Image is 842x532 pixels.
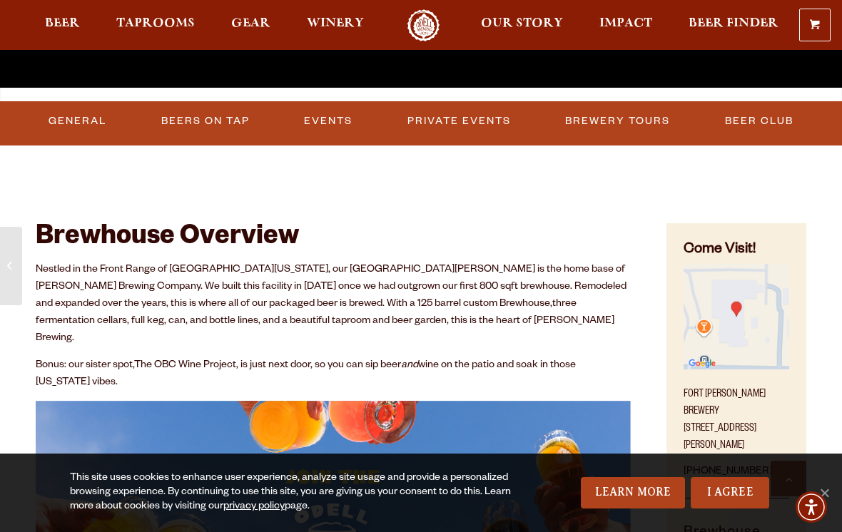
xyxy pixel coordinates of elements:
[684,240,789,261] h4: Come Visit!
[36,299,614,344] span: three fermentation cellars, full keg, can, and bottle lines, and a beautiful taproom and beer gar...
[107,9,204,41] a: Taprooms
[684,362,789,374] a: Find on Google Maps (opens in a new window)
[70,471,532,514] div: This site uses cookies to enhance user experience, analyze site usage and provide a personalized ...
[719,105,799,138] a: Beer Club
[231,18,270,29] span: Gear
[684,378,789,455] p: Fort [PERSON_NAME] Brewery [STREET_ADDRESS][PERSON_NAME]
[691,477,769,508] a: I Agree
[223,501,285,513] a: privacy policy
[401,360,418,372] em: and
[43,105,112,138] a: General
[36,9,89,41] a: Beer
[481,18,563,29] span: Our Story
[559,105,676,138] a: Brewery Tours
[36,357,631,392] p: Bonus: our sister spot, , is just next door, so you can sip beer wine on the patio and soak in th...
[590,9,661,41] a: Impact
[45,18,80,29] span: Beer
[397,9,450,41] a: Odell Home
[796,491,827,523] div: Accessibility Menu
[599,18,652,29] span: Impact
[156,105,255,138] a: Beers on Tap
[222,9,280,41] a: Gear
[689,18,778,29] span: Beer Finder
[679,9,788,41] a: Beer Finder
[472,9,572,41] a: Our Story
[298,105,358,138] a: Events
[298,9,373,41] a: Winery
[684,264,789,369] img: Small thumbnail of location on map
[581,477,686,508] a: Learn More
[36,262,631,347] p: Nestled in the Front Range of [GEOGRAPHIC_DATA][US_STATE], our [GEOGRAPHIC_DATA][PERSON_NAME] is ...
[402,105,517,138] a: Private Events
[134,360,236,372] a: The OBC Wine Project
[116,18,195,29] span: Taprooms
[36,223,631,255] h2: Brewhouse Overview
[307,18,364,29] span: Winery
